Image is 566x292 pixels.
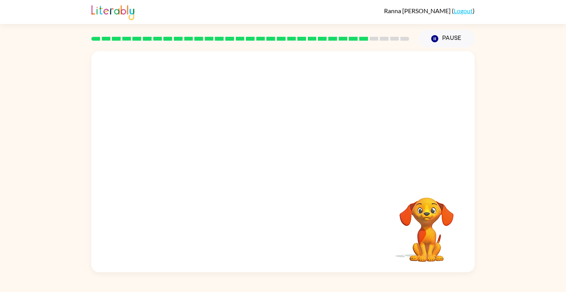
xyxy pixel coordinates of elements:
span: Ranna [PERSON_NAME] [384,7,452,14]
div: ( ) [384,7,475,14]
button: Pause [418,30,475,48]
video: Your browser must support playing .mp4 files to use Literably. Please try using another browser. [388,186,465,263]
a: Logout [454,7,473,14]
img: Literably [91,3,134,20]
